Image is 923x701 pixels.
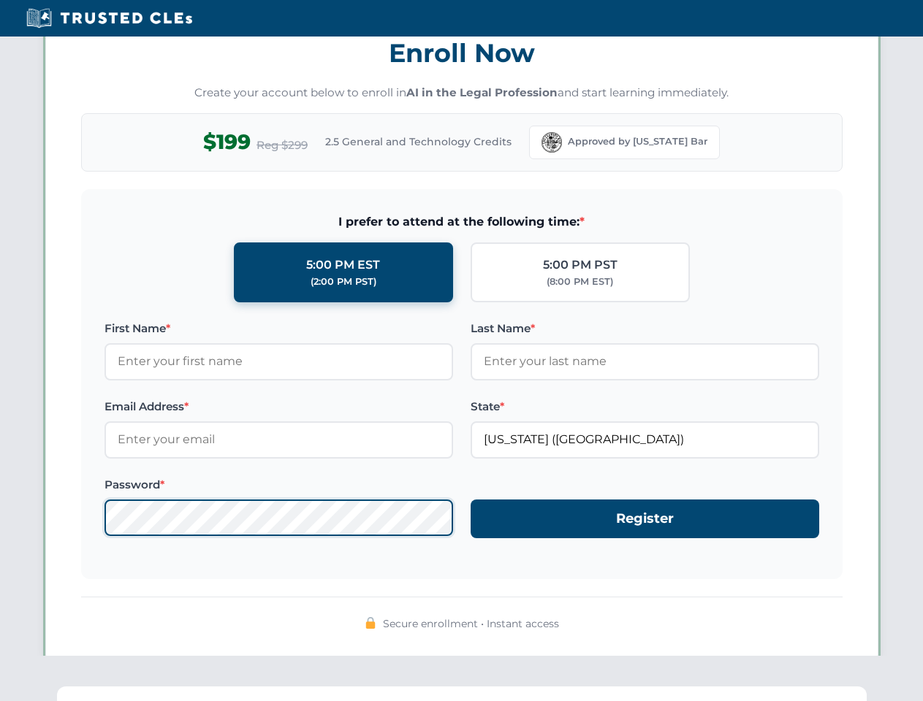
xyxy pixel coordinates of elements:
[105,398,453,415] label: Email Address
[471,499,819,538] button: Register
[22,7,197,29] img: Trusted CLEs
[471,421,819,458] input: Florida (FL)
[257,137,308,154] span: Reg $299
[311,275,376,289] div: (2:00 PM PST)
[383,616,559,632] span: Secure enrollment • Instant access
[105,476,453,494] label: Password
[406,85,558,99] strong: AI in the Legal Profession
[365,617,376,629] img: 🔒
[543,256,618,275] div: 5:00 PM PST
[81,85,843,101] p: Create your account below to enroll in and start learning immediately.
[325,134,512,150] span: 2.5 General and Technology Credits
[105,343,453,380] input: Enter your first name
[105,212,819,231] span: I prefer to attend at the following time:
[81,30,843,76] h3: Enroll Now
[306,256,380,275] div: 5:00 PM EST
[542,132,562,153] img: Florida Bar
[568,134,707,149] span: Approved by [US_STATE] Bar
[105,421,453,458] input: Enter your email
[471,320,819,337] label: Last Name
[471,398,819,415] label: State
[105,320,453,337] label: First Name
[471,343,819,380] input: Enter your last name
[547,275,613,289] div: (8:00 PM EST)
[203,126,251,158] span: $199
